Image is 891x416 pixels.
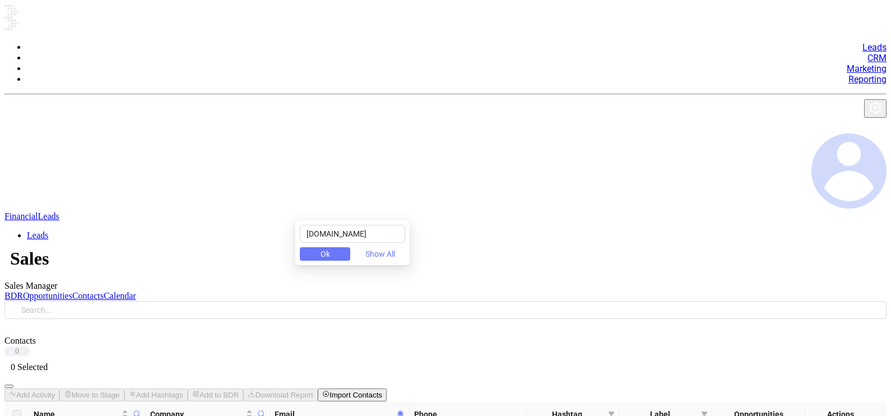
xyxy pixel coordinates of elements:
[862,118,875,131] img: iconNotification
[4,211,38,221] a: Financial
[4,336,887,346] div: Contacts
[862,42,887,53] a: Leads
[4,346,30,356] span: 0
[4,356,887,378] div: 0 Selected
[869,101,882,114] img: iconSetting
[124,389,188,401] button: Add Hashtags
[848,74,887,85] a: Reporting
[300,225,405,243] input: Search
[355,247,405,261] button: Show All
[59,389,124,401] button: Move to Stage
[4,389,59,401] button: Add Activity
[104,291,136,301] a: Calendar
[4,385,13,388] button: Toggle navigation
[321,249,330,258] span: Ok
[4,4,184,31] img: logo
[365,249,395,258] span: Show All
[811,133,887,209] img: user
[300,247,350,261] button: Ok
[318,389,387,401] button: Import Contacts
[72,291,104,301] a: Contacts
[11,306,19,314] span: search
[188,389,244,401] button: Add to BDR
[21,304,880,316] input: Search…
[10,248,887,269] h1: Sales
[4,281,58,290] span: Sales Manager
[243,389,317,401] button: Download Report
[23,291,72,301] a: Opportunities
[847,63,887,74] a: Marketing
[38,211,59,221] a: Leads
[867,53,887,63] a: CRM
[27,230,48,240] a: Leads
[4,291,23,301] a: BDR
